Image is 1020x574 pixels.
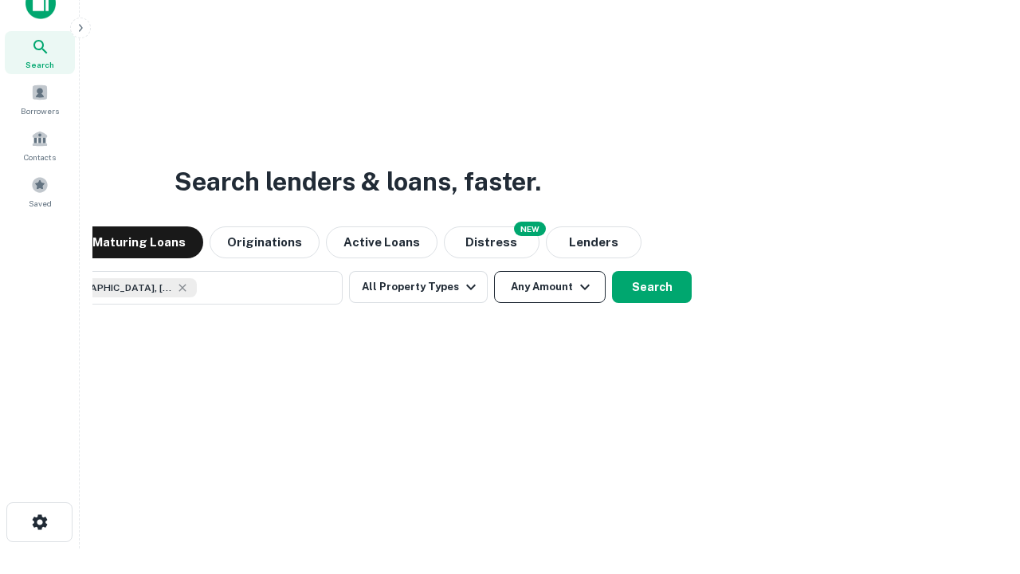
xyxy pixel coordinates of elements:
a: Saved [5,170,75,213]
span: Contacts [24,151,56,163]
button: Active Loans [326,226,437,258]
button: Any Amount [494,271,606,303]
button: All Property Types [349,271,488,303]
div: NEW [514,222,546,236]
span: Search [25,58,54,71]
iframe: Chat Widget [940,446,1020,523]
button: Lenders [546,226,641,258]
button: [GEOGRAPHIC_DATA], [GEOGRAPHIC_DATA], [GEOGRAPHIC_DATA] [24,271,343,305]
button: Search distressed loans with lien and other non-mortgage details. [444,226,539,258]
h3: Search lenders & loans, faster. [175,163,541,201]
span: Saved [29,197,52,210]
span: [GEOGRAPHIC_DATA], [GEOGRAPHIC_DATA], [GEOGRAPHIC_DATA] [53,281,173,295]
a: Contacts [5,124,75,167]
button: Maturing Loans [75,226,203,258]
a: Borrowers [5,77,75,120]
button: Search [612,271,692,303]
span: Borrowers [21,104,59,117]
a: Search [5,31,75,74]
button: Originations [210,226,320,258]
